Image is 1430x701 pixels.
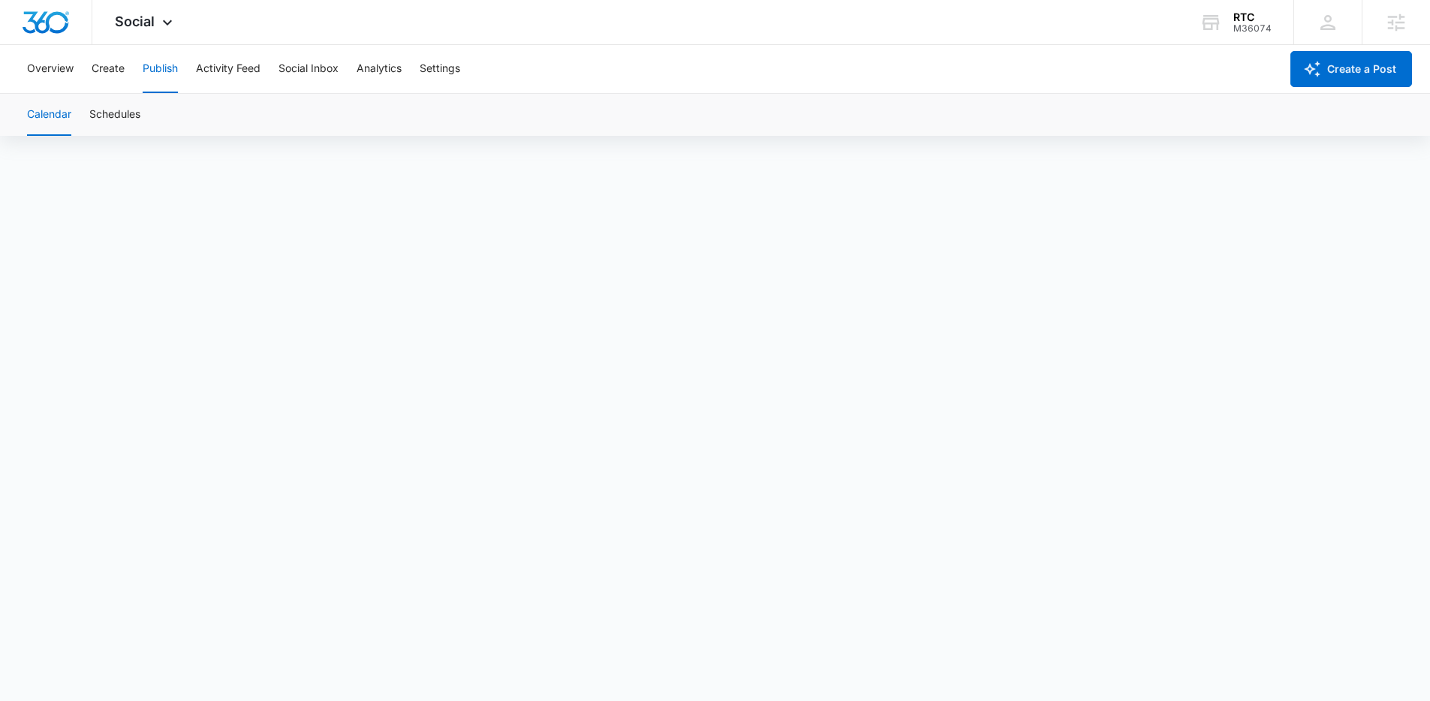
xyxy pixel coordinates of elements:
[92,45,125,93] button: Create
[420,45,460,93] button: Settings
[1290,51,1412,87] button: Create a Post
[27,45,74,93] button: Overview
[278,45,339,93] button: Social Inbox
[89,94,140,136] button: Schedules
[27,94,71,136] button: Calendar
[143,45,178,93] button: Publish
[1233,23,1272,34] div: account id
[115,14,155,29] span: Social
[196,45,260,93] button: Activity Feed
[357,45,402,93] button: Analytics
[1233,11,1272,23] div: account name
